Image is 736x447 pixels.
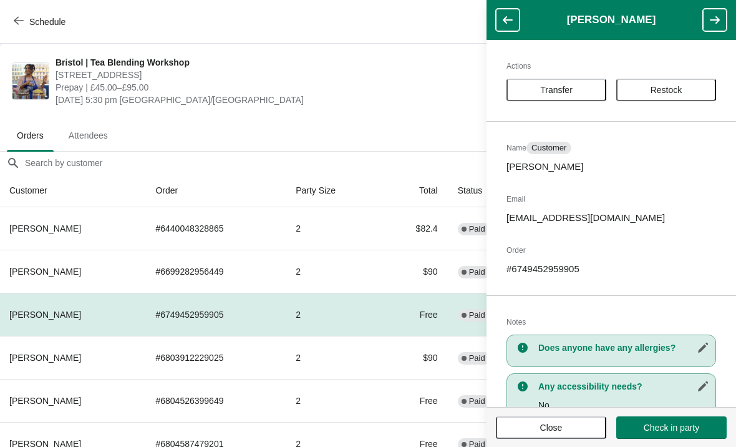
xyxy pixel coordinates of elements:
[506,60,716,72] h2: Actions
[286,250,381,293] td: 2
[286,336,381,379] td: 2
[9,267,81,277] span: [PERSON_NAME]
[616,79,716,101] button: Restock
[381,207,448,250] td: $82.4
[540,423,563,433] span: Close
[29,17,65,27] span: Schedule
[506,212,716,224] p: [EMAIL_ADDRESS][DOMAIN_NAME]
[538,341,709,354] h3: Does anyone have any allergies?
[381,336,448,379] td: $90
[7,124,54,147] span: Orders
[540,85,573,95] span: Transfer
[145,293,286,336] td: # 6749452959905
[538,399,709,411] p: No
[9,223,81,233] span: [PERSON_NAME]
[286,379,381,422] td: 2
[531,143,566,153] span: Customer
[506,79,606,101] button: Transfer
[12,63,49,99] img: Bristol | Tea Blending Workshop
[469,396,485,406] span: Paid
[381,250,448,293] td: $90
[469,267,485,277] span: Paid
[520,14,703,26] h1: [PERSON_NAME]
[56,81,500,94] span: Prepay | £45.00–£95.00
[56,56,500,69] span: Bristol | Tea Blending Workshop
[506,142,716,154] h2: Name
[9,353,81,363] span: [PERSON_NAME]
[381,379,448,422] td: Free
[145,207,286,250] td: # 6440048328865
[59,124,118,147] span: Attendees
[644,423,699,433] span: Check in party
[506,263,716,275] p: # 6749452959905
[286,293,381,336] td: 2
[24,152,735,174] input: Search by customer
[286,174,381,207] th: Party Size
[145,379,286,422] td: # 6804526399649
[286,207,381,250] td: 2
[381,174,448,207] th: Total
[145,250,286,293] td: # 6699282956449
[616,416,727,439] button: Check in party
[6,11,75,33] button: Schedule
[448,174,531,207] th: Status
[145,336,286,379] td: # 6803912229025
[9,310,81,320] span: [PERSON_NAME]
[538,380,709,393] h3: Any accessibility needs?
[651,85,682,95] span: Restock
[56,94,500,106] span: [DATE] 5:30 pm [GEOGRAPHIC_DATA]/[GEOGRAPHIC_DATA]
[469,224,485,234] span: Paid
[56,69,500,81] span: [STREET_ADDRESS]
[506,244,716,257] h2: Order
[9,396,81,406] span: [PERSON_NAME]
[381,293,448,336] td: Free
[496,416,606,439] button: Close
[145,174,286,207] th: Order
[469,310,485,320] span: Paid
[506,316,716,328] h2: Notes
[469,353,485,363] span: Paid
[506,193,716,205] h2: Email
[506,160,716,173] p: [PERSON_NAME]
